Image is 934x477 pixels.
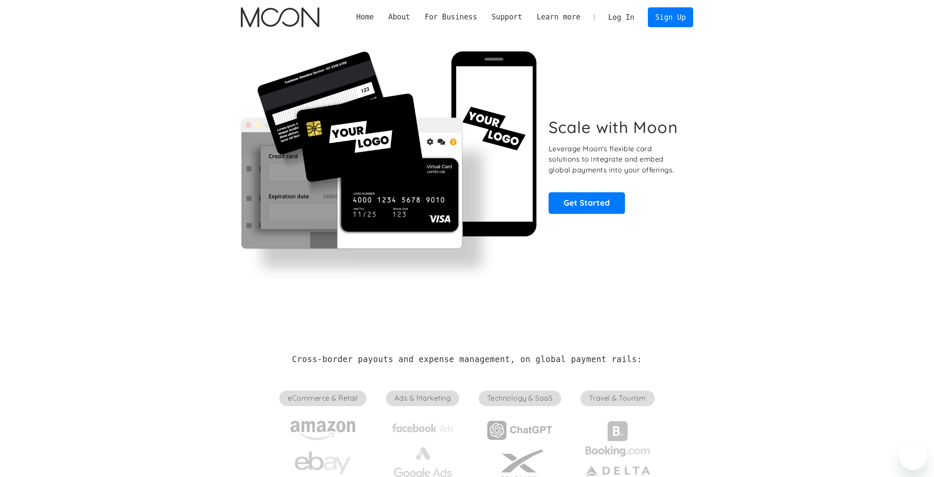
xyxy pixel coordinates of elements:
[648,7,693,27] a: Sign Up
[349,12,381,22] a: Home
[549,118,678,137] h1: Scale with Moon
[388,12,410,22] div: About
[899,442,927,470] iframe: Button to launch messaging window
[417,12,484,22] div: For Business
[241,7,319,27] a: home
[479,391,561,406] span: Technology & SaaS
[492,12,522,22] div: Support
[425,12,477,22] div: For Business
[530,12,588,22] div: Learn more
[279,391,366,406] span: eCommerce & Retail
[581,391,655,406] span: Travel & Tourism
[292,355,642,364] h2: Cross-border payouts and expense management, on global payment rails:
[601,8,641,27] a: Log In
[484,12,529,22] div: Support
[386,391,459,406] span: Ads & Marketing
[241,7,319,27] img: Moon Logo
[549,192,625,214] a: Get Started
[549,143,684,175] p: Leverage Moon's flexible card solutions to integrate and embed global payments into your offerings.
[536,12,580,22] div: Learn more
[381,12,417,22] div: About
